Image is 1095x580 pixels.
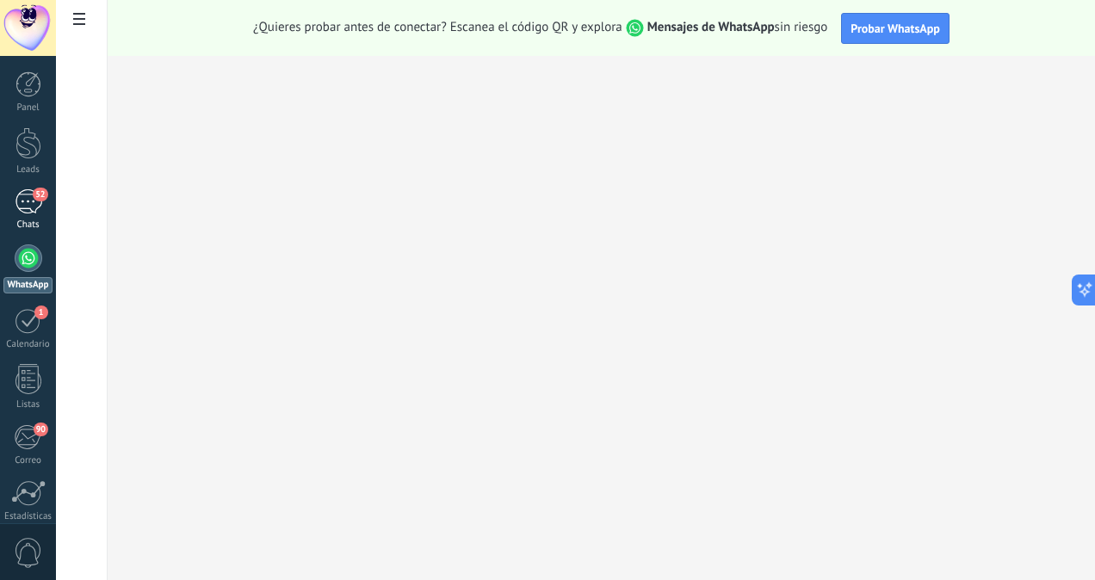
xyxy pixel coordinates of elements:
div: Correo [3,455,53,466]
strong: Mensajes de WhatsApp [647,19,775,35]
span: 90 [34,423,48,436]
span: Probar WhatsApp [851,21,940,36]
span: 52 [33,188,47,201]
span: ¿Quieres probar antes de conectar? Escanea el código QR y explora sin riesgo [253,19,827,37]
div: Leads [3,164,53,176]
div: WhatsApp [3,277,53,293]
div: Panel [3,102,53,114]
div: Listas [3,399,53,410]
span: 1 [34,305,48,319]
button: Probar WhatsApp [841,13,950,44]
div: Chats [3,219,53,231]
div: Estadísticas [3,511,53,522]
div: Calendario [3,339,53,350]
